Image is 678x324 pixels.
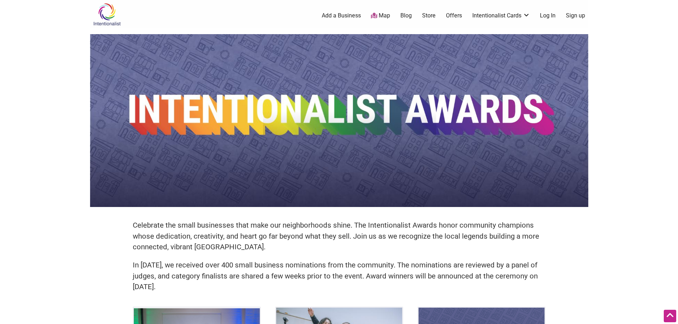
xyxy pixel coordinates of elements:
img: Intentionalist [90,3,124,26]
a: Store [422,12,436,20]
a: Offers [446,12,462,20]
a: Intentionalist Cards [472,12,530,20]
a: Add a Business [322,12,361,20]
div: Scroll Back to Top [664,310,676,322]
a: Sign up [566,12,585,20]
a: Map [371,12,390,20]
a: Log In [540,12,556,20]
p: Celebrate the small businesses that make our neighborhoods shine. The Intentionalist Awards honor... [133,220,546,253]
p: In [DATE], we received over 400 small business nominations from the community. The nominations ar... [133,260,546,292]
a: Blog [400,12,412,20]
